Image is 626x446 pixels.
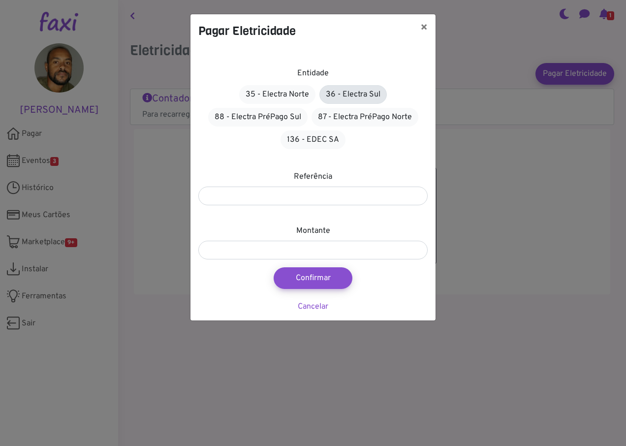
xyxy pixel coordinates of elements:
[296,225,330,237] label: Montante
[297,67,329,79] label: Entidade
[281,130,345,149] a: 136 - EDEC SA
[208,108,308,127] a: 88 - Electra PréPago Sul
[294,171,332,183] label: Referência
[412,14,436,42] button: ×
[312,108,418,127] a: 87 - Electra PréPago Norte
[198,22,296,40] h4: Pagar Eletricidade
[298,302,328,312] a: Cancelar
[239,85,315,104] a: 35 - Electra Norte
[274,267,352,289] button: Confirmar
[319,85,387,104] a: 36 - Electra Sul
